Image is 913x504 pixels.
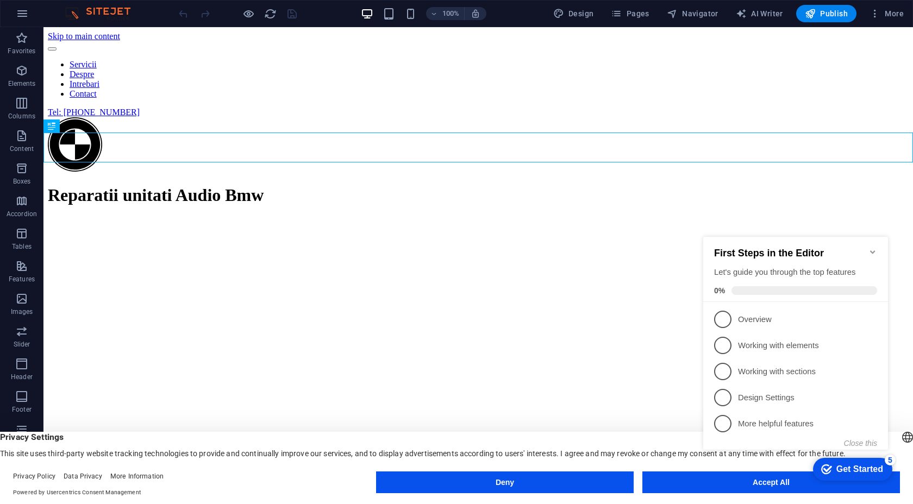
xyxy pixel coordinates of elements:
[553,8,594,19] span: Design
[10,144,34,153] p: Content
[8,112,35,121] p: Columns
[4,111,189,137] li: Working with elements
[549,5,598,22] div: Design (Ctrl+Alt+Y)
[39,119,170,130] p: Working with elements
[731,5,787,22] button: AI Writer
[114,237,193,260] div: Get Started 5 items remaining, 0% complete
[242,7,255,20] button: Click here to leave preview mode and continue editing
[4,4,77,14] a: Skip to main content
[186,234,197,244] div: 5
[145,218,178,226] button: Close this
[12,405,32,414] p: Footer
[13,177,31,186] p: Boxes
[7,210,37,218] p: Accordion
[736,8,783,19] span: AI Writer
[170,27,178,35] div: Minimize checklist
[549,5,598,22] button: Design
[4,163,189,190] li: Design Settings
[442,7,460,20] h6: 100%
[11,373,33,381] p: Header
[805,8,848,19] span: Publish
[667,8,718,19] span: Navigator
[15,27,178,38] h2: First Steps in the Editor
[264,7,277,20] button: reload
[39,93,170,104] p: Overview
[426,7,465,20] button: 100%
[137,243,184,253] div: Get Started
[662,5,723,22] button: Navigator
[9,275,35,283] p: Features
[606,5,653,22] button: Pages
[39,145,170,156] p: Working with sections
[865,5,908,22] button: More
[12,242,32,251] p: Tables
[4,190,189,216] li: More helpful features
[15,46,178,57] div: Let's guide you through the top features
[8,47,35,55] p: Favorites
[14,340,30,349] p: Slider
[796,5,856,22] button: Publish
[264,8,277,20] i: Reload page
[4,85,189,111] li: Overview
[4,137,189,163] li: Working with sections
[870,8,904,19] span: More
[39,197,170,209] p: More helpful features
[611,8,649,19] span: Pages
[11,307,33,316] p: Images
[471,9,480,18] i: On resize automatically adjust zoom level to fit chosen device.
[8,79,36,88] p: Elements
[15,65,33,74] span: 0%
[62,7,144,20] img: Editor Logo
[39,171,170,182] p: Design Settings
